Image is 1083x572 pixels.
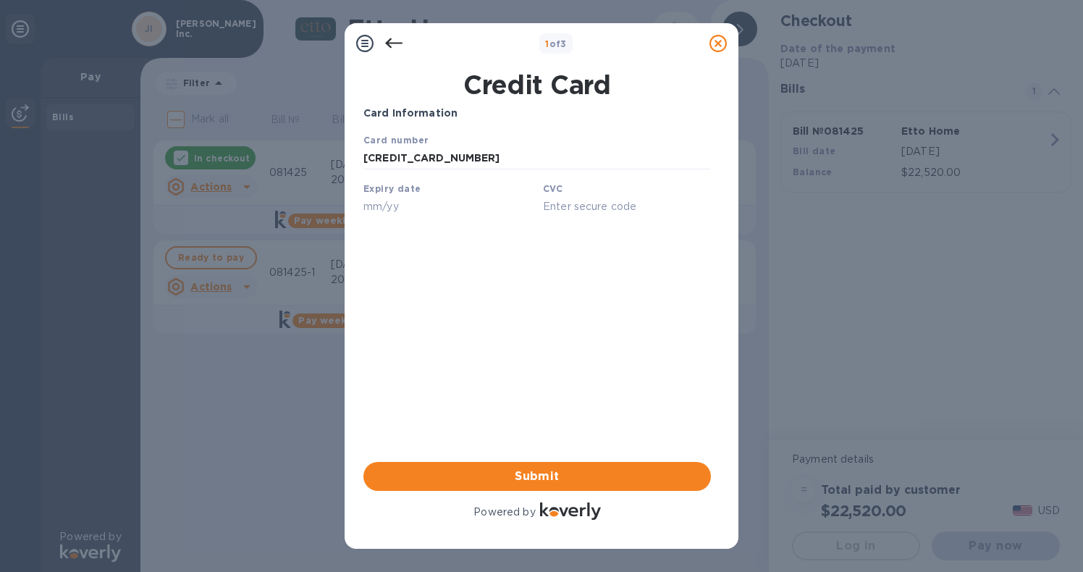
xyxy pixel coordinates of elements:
span: 1 [545,38,549,49]
p: Powered by [473,505,535,520]
input: Enter secure code [180,63,347,85]
img: Logo [540,502,601,520]
span: Submit [375,468,699,485]
b: Card Information [363,107,458,119]
iframe: Your browser does not support iframes [363,133,711,216]
b: of 3 [545,38,567,49]
button: Submit [363,462,711,491]
h1: Credit Card [358,70,717,100]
